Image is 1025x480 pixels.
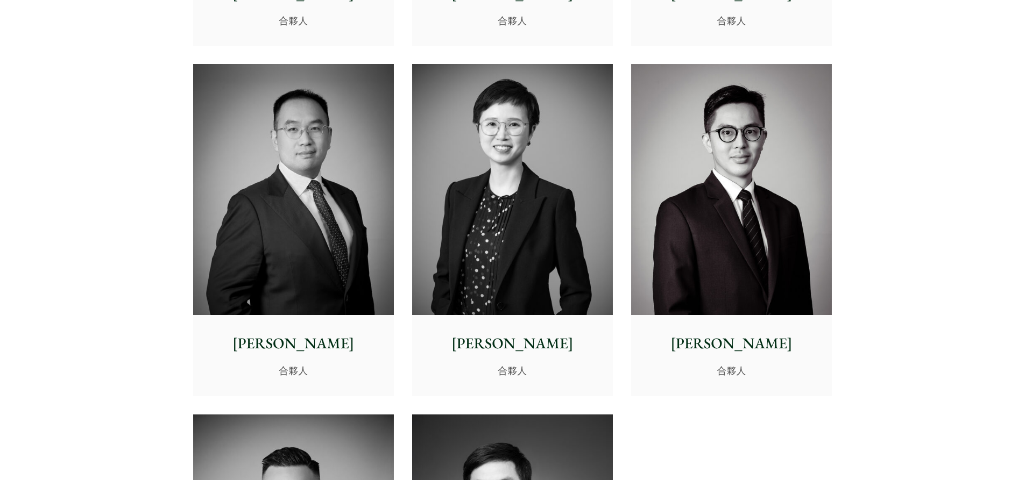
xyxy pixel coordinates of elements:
p: [PERSON_NAME] [640,332,823,355]
a: [PERSON_NAME] 合夥人 [193,64,394,396]
p: [PERSON_NAME] [202,332,385,355]
p: 合夥人 [421,13,604,28]
p: 合夥人 [202,13,385,28]
p: [PERSON_NAME] [421,332,604,355]
a: [PERSON_NAME] 合夥人 [631,64,832,396]
p: 合夥人 [640,13,823,28]
p: 合夥人 [202,363,385,378]
a: [PERSON_NAME] 合夥人 [412,64,613,396]
p: 合夥人 [421,363,604,378]
p: 合夥人 [640,363,823,378]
